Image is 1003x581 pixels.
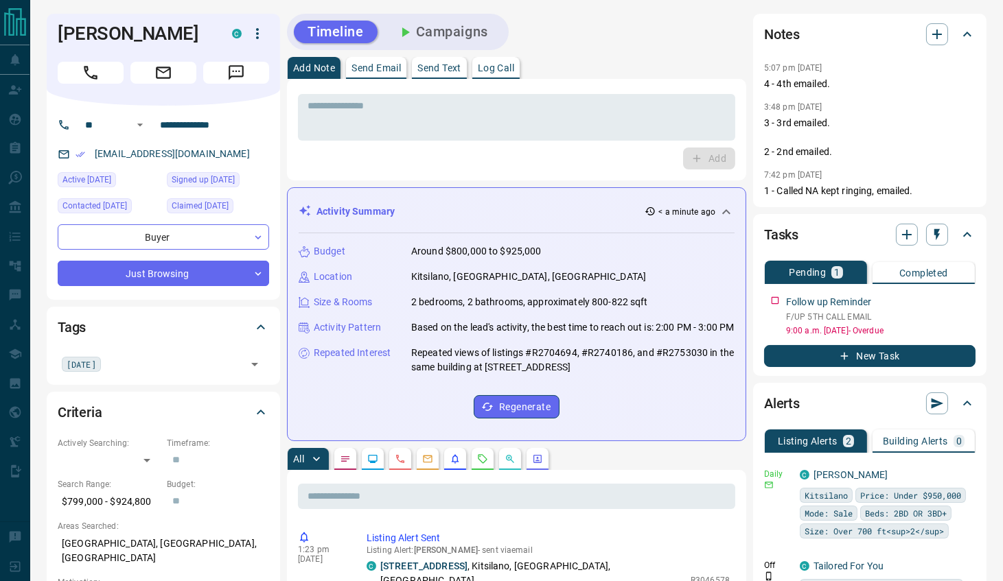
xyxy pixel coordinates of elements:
[58,401,102,423] h2: Criteria
[805,488,848,502] span: Kitsilano
[316,204,395,219] p: Activity Summary
[883,436,948,446] p: Building Alerts
[764,468,792,480] p: Daily
[67,357,96,371] span: [DATE]
[417,63,461,73] p: Send Text
[58,261,269,286] div: Just Browsing
[764,102,822,112] p: 3:48 pm [DATE]
[58,172,160,191] div: Fri Sep 12 2025
[167,198,269,217] div: Tue Sep 02 2025
[764,116,976,159] p: 3 - 3rd emailed. 2 - 2nd emailed.
[76,150,85,159] svg: Email Verified
[383,21,502,43] button: Campaigns
[764,392,800,414] h2: Alerts
[58,396,269,429] div: Criteria
[764,184,976,198] p: 1 - Called NA kept ringing, emailed.
[293,454,304,464] p: All
[764,345,976,367] button: New Task
[314,346,391,360] p: Repeated Interest
[203,62,269,84] span: Message
[764,63,822,73] p: 5:07 pm [DATE]
[800,470,809,479] div: condos.ca
[764,218,976,251] div: Tasks
[414,545,478,555] span: [PERSON_NAME]
[172,173,235,187] span: Signed up [DATE]
[764,387,976,420] div: Alerts
[764,559,792,571] p: Off
[764,224,798,246] h2: Tasks
[314,320,381,335] p: Activity Pattern
[395,453,406,464] svg: Calls
[167,478,269,490] p: Budget:
[172,199,229,213] span: Claimed [DATE]
[132,117,148,133] button: Open
[764,170,822,180] p: 7:42 pm [DATE]
[314,270,352,284] p: Location
[62,173,111,187] span: Active [DATE]
[130,62,196,84] span: Email
[351,63,401,73] p: Send Email
[367,561,376,571] div: condos.ca
[58,532,269,569] p: [GEOGRAPHIC_DATA], [GEOGRAPHIC_DATA], [GEOGRAPHIC_DATA]
[245,355,264,374] button: Open
[294,21,378,43] button: Timeline
[58,62,124,84] span: Call
[411,295,648,309] p: 2 bedrooms, 2 bathrooms, approximately 800-822 sqft
[450,453,461,464] svg: Listing Alerts
[956,436,962,446] p: 0
[899,268,948,278] p: Completed
[58,224,269,250] div: Buyer
[298,545,346,554] p: 1:23 pm
[846,436,851,446] p: 2
[764,480,774,490] svg: Email
[505,453,516,464] svg: Opportunities
[814,469,888,480] a: [PERSON_NAME]
[764,18,976,51] div: Notes
[477,453,488,464] svg: Requests
[232,29,242,38] div: condos.ca
[865,506,947,520] span: Beds: 2BD OR 3BD+
[367,453,378,464] svg: Lead Browsing Activity
[62,199,127,213] span: Contacted [DATE]
[58,520,269,532] p: Areas Searched:
[764,571,774,581] svg: Push Notification Only
[58,478,160,490] p: Search Range:
[786,324,976,337] p: 9:00 a.m. [DATE] - Overdue
[764,23,800,45] h2: Notes
[860,488,961,502] span: Price: Under $950,000
[58,311,269,344] div: Tags
[299,199,735,224] div: Activity Summary< a minute ago
[380,560,468,571] a: [STREET_ADDRESS]
[532,453,543,464] svg: Agent Actions
[834,268,840,277] p: 1
[340,453,351,464] svg: Notes
[800,561,809,571] div: condos.ca
[422,453,433,464] svg: Emails
[411,244,542,259] p: Around $800,000 to $925,000
[298,554,346,564] p: [DATE]
[367,531,730,545] p: Listing Alert Sent
[58,316,86,338] h2: Tags
[314,295,373,309] p: Size & Rooms
[658,206,715,218] p: < a minute ago
[58,198,160,217] div: Tue Sep 02 2025
[167,172,269,191] div: Tue Sep 02 2025
[778,436,838,446] p: Listing Alerts
[805,524,944,538] span: Size: Over 700 ft<sup>2</sup>
[805,506,853,520] span: Mode: Sale
[411,320,734,335] p: Based on the lead's activity, the best time to reach out is: 2:00 PM - 3:00 PM
[411,346,735,375] p: Repeated views of listings #R2704694, #R2740186, and #R2753030 in the same building at [STREET_AD...
[786,311,976,323] p: F/UP 5TH CALL EMAIL
[293,63,335,73] p: Add Note
[478,63,514,73] p: Log Call
[58,490,160,513] p: $799,000 - $924,800
[314,244,345,259] p: Budget
[474,395,560,418] button: Regenerate
[367,545,730,555] p: Listing Alert : - sent via email
[764,77,976,91] p: 4 - 4th emailed.
[95,148,250,159] a: [EMAIL_ADDRESS][DOMAIN_NAME]
[411,270,646,284] p: Kitsilano, [GEOGRAPHIC_DATA], [GEOGRAPHIC_DATA]
[58,437,160,449] p: Actively Searching:
[167,437,269,449] p: Timeframe:
[814,560,884,571] a: Tailored For You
